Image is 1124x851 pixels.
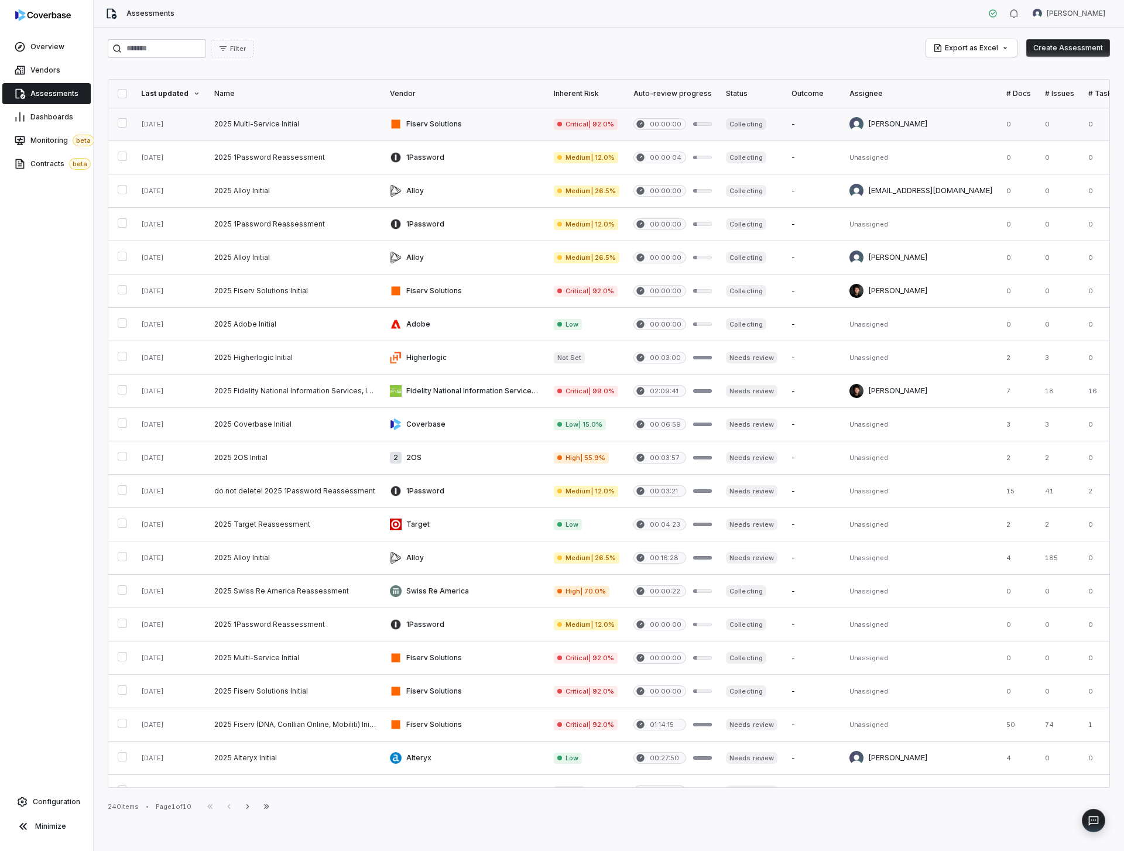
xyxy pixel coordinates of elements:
div: # Docs [1006,89,1031,98]
td: - [784,475,842,508]
div: Auto-review progress [633,89,712,98]
button: Amanda Pettenati avatar[PERSON_NAME] [1026,5,1112,22]
a: Configuration [5,791,88,812]
img: Amanda Pettenati avatar [849,751,863,765]
button: Filter [211,40,253,57]
span: Assessments [126,9,174,18]
button: Minimize [5,815,88,838]
td: - [784,775,842,808]
span: beta [73,135,94,146]
td: - [784,408,842,441]
td: - [784,575,842,608]
a: Overview [2,36,91,57]
img: Amanda Pettenati avatar [1033,9,1042,18]
div: # Tasks [1088,89,1116,98]
td: - [784,108,842,141]
div: # Issues [1045,89,1074,98]
span: Configuration [33,797,80,807]
td: - [784,308,842,341]
span: Assessments [30,89,78,98]
button: Export as Excel [926,39,1017,57]
button: Create Assessment [1026,39,1110,57]
a: Contractsbeta [2,153,91,174]
div: • [146,802,149,811]
span: Vendors [30,66,60,75]
span: Filter [230,44,246,53]
td: - [784,641,842,675]
img: Brian Ball avatar [849,251,863,265]
div: Name [214,89,376,98]
img: logo-D7KZi-bG.svg [15,9,71,21]
span: Minimize [35,822,66,831]
td: - [784,708,842,742]
span: Contracts [30,158,91,170]
td: - [784,508,842,541]
div: 240 items [108,802,139,811]
td: - [784,241,842,274]
div: Outcome [791,89,835,98]
img: Clarence Chio avatar [849,284,863,298]
td: - [784,375,842,408]
td: - [784,675,842,708]
td: - [784,541,842,575]
td: - [784,742,842,775]
td: - [784,141,842,174]
div: Page 1 of 10 [156,802,191,811]
span: Monitoring [30,135,94,146]
div: Vendor [390,89,540,98]
a: Vendors [2,60,91,81]
a: Dashboards [2,107,91,128]
div: Last updated [141,89,200,98]
span: Overview [30,42,64,52]
div: Assignee [849,89,992,98]
td: - [784,208,842,241]
img: null null avatar [849,184,863,198]
div: Status [726,89,777,98]
div: Inherent Risk [554,89,619,98]
span: [PERSON_NAME] [1047,9,1105,18]
td: - [784,341,842,375]
a: Monitoringbeta [2,130,91,151]
td: - [784,174,842,208]
td: - [784,608,842,641]
img: Brian Ball avatar [849,117,863,131]
td: - [784,274,842,308]
a: Assessments [2,83,91,104]
img: Clarence Chio avatar [849,384,863,398]
td: - [784,441,842,475]
span: beta [69,158,91,170]
span: Dashboards [30,112,73,122]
